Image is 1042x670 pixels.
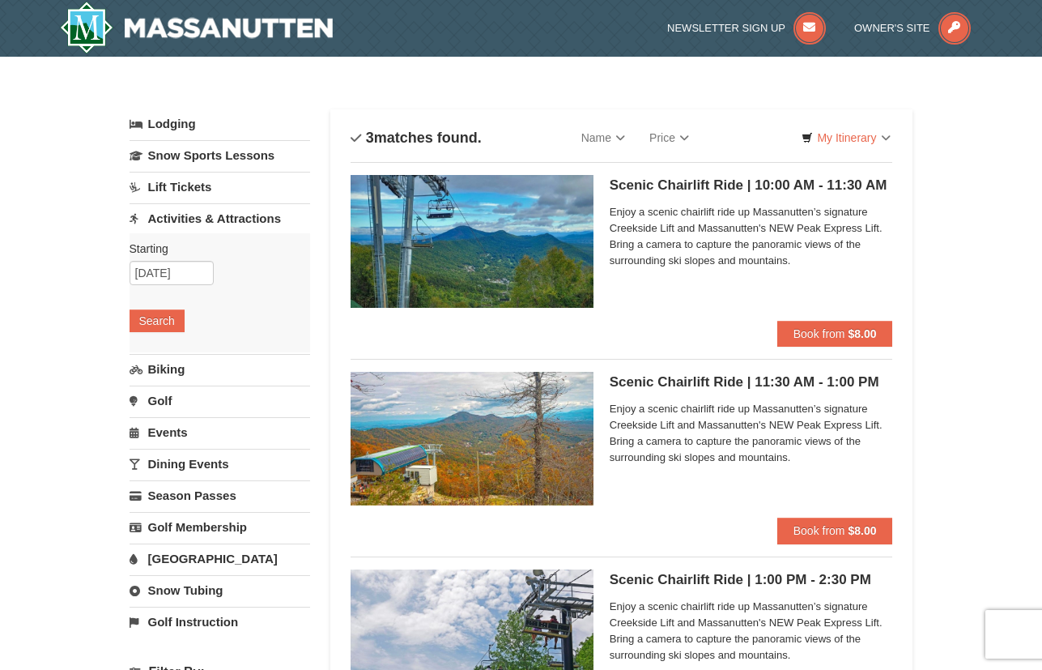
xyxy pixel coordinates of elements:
a: Season Passes [130,480,310,510]
a: Events [130,417,310,447]
span: Newsletter Sign Up [667,22,785,34]
a: Golf [130,386,310,416]
a: Dining Events [130,449,310,479]
a: Name [569,122,637,154]
a: Snow Sports Lessons [130,140,310,170]
a: Golf Membership [130,512,310,542]
a: Price [637,122,701,154]
a: Snow Tubing [130,575,310,605]
a: [GEOGRAPHIC_DATA] [130,544,310,574]
button: Search [130,309,185,332]
a: Owner's Site [854,22,971,34]
span: Book from [793,327,845,340]
a: Biking [130,354,310,384]
img: Massanutten Resort Logo [60,2,334,53]
span: Enjoy a scenic chairlift ride up Massanutten’s signature Creekside Lift and Massanutten's NEW Pea... [610,599,893,664]
h5: Scenic Chairlift Ride | 10:00 AM - 11:30 AM [610,177,893,194]
span: Enjoy a scenic chairlift ride up Massanutten’s signature Creekside Lift and Massanutten's NEW Pea... [610,401,893,466]
a: Activities & Attractions [130,203,310,233]
span: Owner's Site [854,22,930,34]
span: Book from [793,524,845,537]
button: Book from $8.00 [777,518,893,544]
a: Newsletter Sign Up [667,22,826,34]
h5: Scenic Chairlift Ride | 11:30 AM - 1:00 PM [610,374,893,390]
img: 24896431-1-a2e2611b.jpg [351,175,593,308]
button: Book from $8.00 [777,321,893,347]
a: Golf Instruction [130,607,310,637]
a: Massanutten Resort [60,2,334,53]
span: 3 [366,130,374,146]
span: Enjoy a scenic chairlift ride up Massanutten’s signature Creekside Lift and Massanutten's NEW Pea... [610,204,893,269]
a: My Itinerary [791,126,900,150]
h4: matches found. [351,130,482,146]
img: 24896431-13-a88f1aaf.jpg [351,372,593,505]
a: Lift Tickets [130,172,310,202]
strong: $8.00 [848,327,876,340]
h5: Scenic Chairlift Ride | 1:00 PM - 2:30 PM [610,572,893,588]
label: Starting [130,241,298,257]
a: Lodging [130,109,310,139]
strong: $8.00 [848,524,876,537]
